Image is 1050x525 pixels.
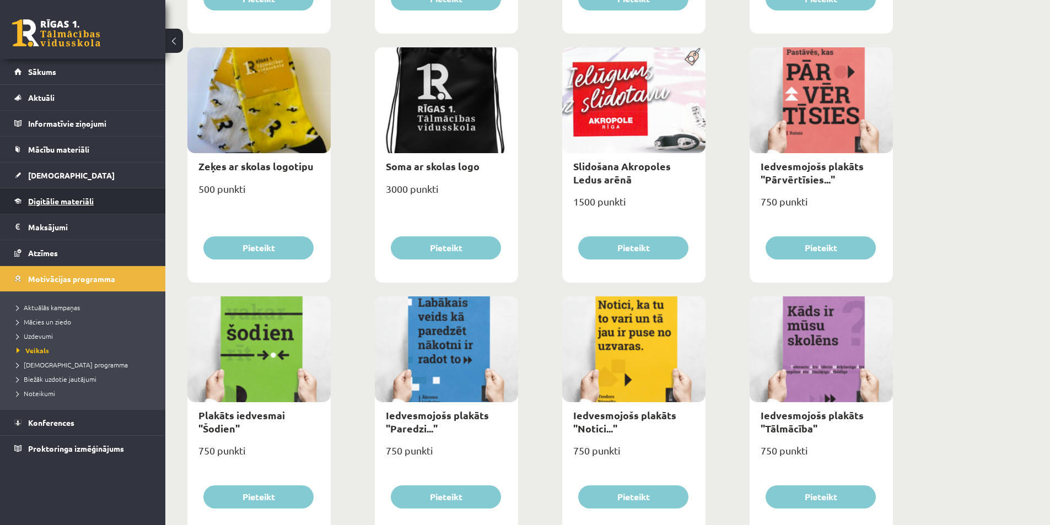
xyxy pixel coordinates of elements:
[28,214,152,240] legend: Maksājumi
[750,441,893,469] div: 750 punkti
[28,418,74,427] span: Konferences
[386,409,489,434] a: Iedvesmojošs plakāts "Paredzi..."
[17,388,154,398] a: Noteikumi
[17,302,154,312] a: Aktuālās kampaņas
[203,236,314,259] button: Pieteikt
[17,346,49,355] span: Veikals
[17,389,55,398] span: Noteikumi
[28,274,115,284] span: Motivācijas programma
[17,317,154,327] a: Mācies un ziedo
[386,160,480,172] a: Soma ar skolas logo
[375,180,518,207] div: 3000 punkti
[14,266,152,291] a: Motivācijas programma
[14,137,152,162] a: Mācību materiāli
[562,441,706,469] div: 750 punkti
[12,19,100,47] a: Rīgas 1. Tālmācības vidusskola
[578,236,688,259] button: Pieteikt
[562,192,706,220] div: 1500 punkti
[198,160,314,172] a: Zeķes ar skolas logotipu
[750,192,893,220] div: 750 punkti
[761,409,864,434] a: Iedvesmojošs plakāts "Tālmācība"
[17,317,71,326] span: Mācies un ziedo
[17,303,80,312] span: Aktuālās kampaņas
[17,332,53,340] span: Uzdevumi
[28,170,115,180] span: [DEMOGRAPHIC_DATA]
[391,485,501,508] button: Pieteikt
[14,436,152,461] a: Proktoringa izmēģinājums
[761,160,864,185] a: Iedvesmojošs plakāts "Pārvērtīsies..."
[17,345,154,355] a: Veikals
[28,144,89,154] span: Mācību materiāli
[766,236,876,259] button: Pieteikt
[187,441,331,469] div: 750 punkti
[28,111,152,136] legend: Informatīvie ziņojumi
[17,374,154,384] a: Biežāk uzdotie jautājumi
[14,214,152,240] a: Maksājumi
[573,160,671,185] a: Slidošana Akropoles Ledus arēnā
[198,409,285,434] a: Plakāts iedvesmai "Šodien"
[14,410,152,435] a: Konferences
[28,93,55,102] span: Aktuāli
[17,331,154,341] a: Uzdevumi
[28,196,94,206] span: Digitālie materiāli
[17,375,96,383] span: Biežāk uzdotie jautājumi
[14,188,152,214] a: Digitālie materiāli
[681,47,706,66] img: Populāra prece
[14,111,152,136] a: Informatīvie ziņojumi
[17,360,128,369] span: [DEMOGRAPHIC_DATA] programma
[17,360,154,370] a: [DEMOGRAPHIC_DATA] programma
[14,163,152,188] a: [DEMOGRAPHIC_DATA]
[28,67,56,77] span: Sākums
[187,180,331,207] div: 500 punkti
[573,409,676,434] a: Iedvesmojošs plakāts "Notici..."
[578,485,688,508] button: Pieteikt
[14,85,152,110] a: Aktuāli
[391,236,501,259] button: Pieteikt
[203,485,314,508] button: Pieteikt
[375,441,518,469] div: 750 punkti
[766,485,876,508] button: Pieteikt
[28,443,124,453] span: Proktoringa izmēģinājums
[28,248,58,258] span: Atzīmes
[14,240,152,266] a: Atzīmes
[14,59,152,84] a: Sākums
